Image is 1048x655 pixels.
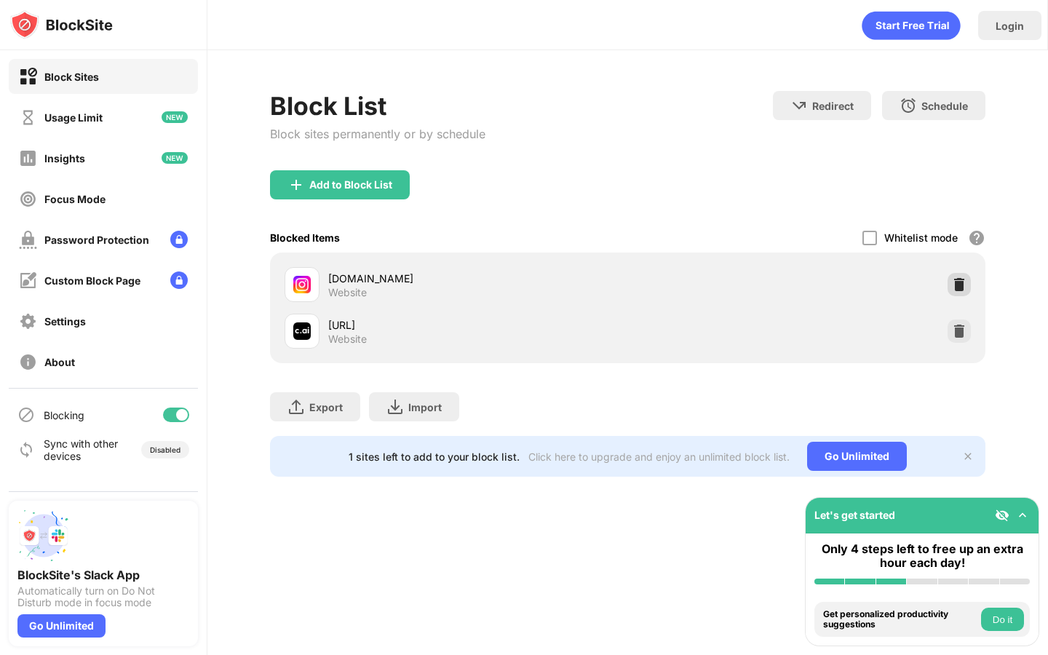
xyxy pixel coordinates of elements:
img: new-icon.svg [162,152,188,164]
img: focus-off.svg [19,190,37,208]
div: Login [996,20,1024,32]
div: Focus Mode [44,193,106,205]
img: push-slack.svg [17,509,70,562]
div: Usage Limit [44,111,103,124]
div: Get personalized productivity suggestions [823,609,977,630]
div: Block Sites [44,71,99,83]
div: Only 4 steps left to free up an extra hour each day! [814,542,1030,570]
div: animation [862,11,961,40]
div: Website [328,286,367,299]
img: favicons [293,276,311,293]
div: Go Unlimited [17,614,106,638]
div: Add to Block List [309,179,392,191]
div: Insights [44,152,85,164]
div: Import [408,401,442,413]
div: Redirect [812,100,854,112]
div: Click here to upgrade and enjoy an unlimited block list. [528,450,790,463]
div: Blocking [44,409,84,421]
div: BlockSite's Slack App [17,568,189,582]
img: logo-blocksite.svg [10,10,113,39]
img: settings-off.svg [19,312,37,330]
div: [URL] [328,317,627,333]
img: lock-menu.svg [170,231,188,248]
button: Do it [981,608,1024,631]
img: customize-block-page-off.svg [19,271,37,290]
div: Block sites permanently or by schedule [270,127,485,141]
div: [DOMAIN_NAME] [328,271,627,286]
img: new-icon.svg [162,111,188,123]
div: Password Protection [44,234,149,246]
img: x-button.svg [962,450,974,462]
div: Sync with other devices [44,437,119,462]
img: favicons [293,322,311,340]
div: About [44,356,75,368]
img: lock-menu.svg [170,271,188,289]
img: insights-off.svg [19,149,37,167]
div: Block List [270,91,485,121]
div: Go Unlimited [807,442,907,471]
img: blocking-icon.svg [17,406,35,424]
div: Custom Block Page [44,274,140,287]
div: Disabled [150,445,180,454]
div: 1 sites left to add to your block list. [349,450,520,463]
div: Whitelist mode [884,231,958,244]
div: Automatically turn on Do Not Disturb mode in focus mode [17,585,189,608]
img: omni-setup-toggle.svg [1015,508,1030,523]
img: eye-not-visible.svg [995,508,1009,523]
div: Website [328,333,367,346]
img: about-off.svg [19,353,37,371]
div: Settings [44,315,86,327]
img: block-on.svg [19,68,37,86]
img: sync-icon.svg [17,441,35,458]
img: password-protection-off.svg [19,231,37,249]
img: time-usage-off.svg [19,108,37,127]
div: Blocked Items [270,231,340,244]
div: Export [309,401,343,413]
div: Let's get started [814,509,895,521]
div: Schedule [921,100,968,112]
